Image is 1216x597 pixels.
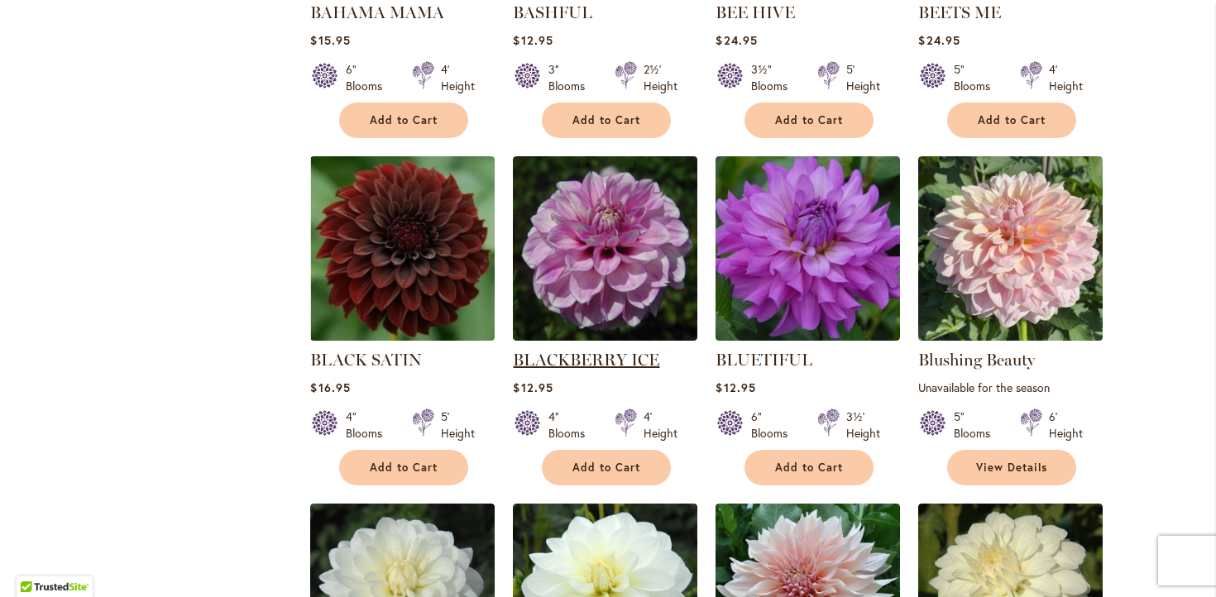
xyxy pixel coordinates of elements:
[346,61,392,94] div: 6" Blooms
[644,61,677,94] div: 2½' Height
[716,328,900,344] a: Bluetiful
[716,350,812,370] a: BLUETIFUL
[918,350,1035,370] a: Blushing Beauty
[918,328,1103,344] a: Blushing Beauty
[346,408,392,442] div: 4" Blooms
[751,408,797,442] div: 6" Blooms
[644,408,677,442] div: 4' Height
[339,103,468,138] button: Add to Cart
[918,156,1103,341] img: Blushing Beauty
[542,103,671,138] button: Add to Cart
[441,61,475,94] div: 4' Height
[542,450,671,485] button: Add to Cart
[716,380,755,395] span: $12.95
[947,450,1076,485] a: View Details
[954,408,1000,442] div: 5" Blooms
[716,2,795,22] a: BEE HIVE
[370,113,438,127] span: Add to Cart
[310,350,422,370] a: BLACK SATIN
[846,408,880,442] div: 3½' Height
[716,32,757,48] span: $24.95
[1049,61,1083,94] div: 4' Height
[513,156,697,341] img: BLACKBERRY ICE
[744,103,874,138] button: Add to Cart
[548,61,595,94] div: 3" Blooms
[513,380,553,395] span: $12.95
[978,113,1046,127] span: Add to Cart
[716,156,900,341] img: Bluetiful
[513,2,592,22] a: BASHFUL
[12,538,59,585] iframe: Launch Accessibility Center
[310,32,350,48] span: $15.95
[954,61,1000,94] div: 5" Blooms
[918,32,960,48] span: $24.95
[572,113,640,127] span: Add to Cart
[339,450,468,485] button: Add to Cart
[310,380,350,395] span: $16.95
[775,113,843,127] span: Add to Cart
[310,328,495,344] a: BLACK SATIN
[918,2,1001,22] a: BEETS ME
[513,32,553,48] span: $12.95
[513,350,659,370] a: BLACKBERRY ICE
[744,450,874,485] button: Add to Cart
[548,408,595,442] div: 4" Blooms
[1049,408,1083,442] div: 6' Height
[775,461,843,475] span: Add to Cart
[310,156,495,341] img: BLACK SATIN
[310,2,444,22] a: BAHAMA MAMA
[918,380,1103,395] p: Unavailable for the season
[370,461,438,475] span: Add to Cart
[947,103,1076,138] button: Add to Cart
[572,461,640,475] span: Add to Cart
[513,328,697,344] a: BLACKBERRY ICE
[976,461,1047,475] span: View Details
[846,61,880,94] div: 5' Height
[441,408,475,442] div: 5' Height
[751,61,797,94] div: 3½" Blooms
